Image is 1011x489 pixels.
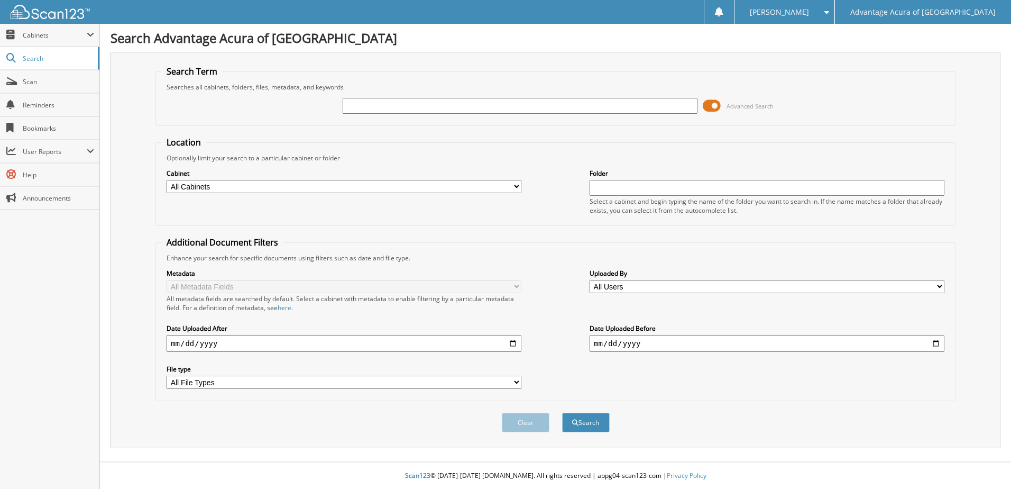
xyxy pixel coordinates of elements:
button: Search [562,413,610,432]
label: Date Uploaded Before [590,324,944,333]
div: Searches all cabinets, folders, files, metadata, and keywords [161,83,950,92]
div: Optionally limit your search to a particular cabinet or folder [161,153,950,162]
input: start [167,335,521,352]
span: Help [23,170,94,179]
legend: Location [161,137,206,148]
label: Date Uploaded After [167,324,521,333]
span: Advantage Acura of [GEOGRAPHIC_DATA] [850,9,996,15]
label: Metadata [167,269,521,278]
button: Clear [502,413,549,432]
span: Advanced Search [727,102,774,110]
div: All metadata fields are searched by default. Select a cabinet with metadata to enable filtering b... [167,294,521,312]
label: Folder [590,169,944,178]
img: scan123-logo-white.svg [11,5,90,19]
span: User Reports [23,147,87,156]
legend: Search Term [161,66,223,77]
input: end [590,335,944,352]
div: Enhance your search for specific documents using filters such as date and file type. [161,253,950,262]
legend: Additional Document Filters [161,237,283,248]
span: Reminders [23,101,94,110]
label: Uploaded By [590,269,944,278]
div: © [DATE]-[DATE] [DOMAIN_NAME]. All rights reserved | appg04-scan123-com | [100,463,1011,489]
span: Cabinets [23,31,87,40]
label: File type [167,365,521,374]
span: Scan [23,77,94,86]
span: Announcements [23,194,94,203]
span: Search [23,54,93,63]
label: Cabinet [167,169,521,178]
span: [PERSON_NAME] [750,9,809,15]
span: Scan123 [405,471,430,480]
a: here [278,303,291,312]
div: Select a cabinet and begin typing the name of the folder you want to search in. If the name match... [590,197,944,215]
span: Bookmarks [23,124,94,133]
h1: Search Advantage Acura of [GEOGRAPHIC_DATA] [111,29,1000,47]
a: Privacy Policy [667,471,706,480]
